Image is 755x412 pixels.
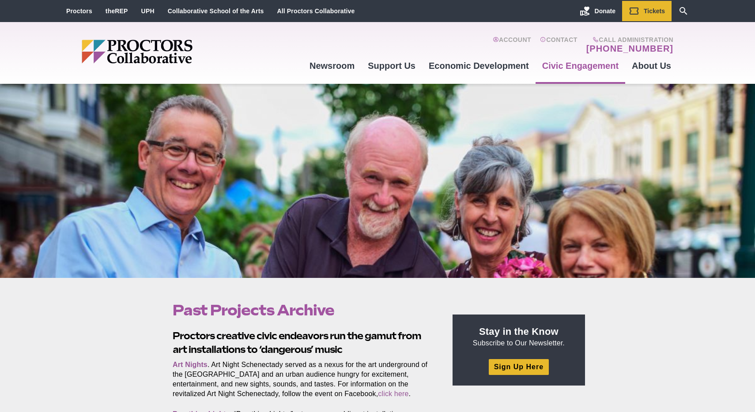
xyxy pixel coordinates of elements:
[106,7,128,15] a: theREP
[82,40,260,64] img: Proctors logo
[168,7,264,15] a: Collaborative School of the Arts
[303,54,361,78] a: Newsroom
[141,7,155,15] a: UPH
[573,1,622,21] a: Donate
[595,7,615,15] span: Donate
[584,36,673,43] span: Call Administration
[173,360,432,399] p: . Art Night Schenectady served as a nexus for the art underground of the [GEOGRAPHIC_DATA] and an...
[378,390,408,397] a: click here
[586,43,673,54] a: [PHONE_NUMBER]
[277,7,355,15] a: All Proctors Collaborative
[493,36,531,54] a: Account
[173,302,432,318] h1: Past Projects Archive
[672,1,695,21] a: Search
[361,54,422,78] a: Support Us
[489,359,549,375] a: Sign Up Here
[66,7,92,15] a: Proctors
[644,7,665,15] span: Tickets
[479,326,559,337] strong: Stay in the Know
[625,54,678,78] a: About Us
[173,361,208,368] a: Art Nights
[536,54,625,78] a: Civic Engagement
[173,329,432,356] h2: Proctors creative civic endeavors run the gamut from art installations to ‘dangerous’ music
[540,36,578,54] a: Contact
[463,325,574,348] p: Subscribe to Our Newsletter.
[422,54,536,78] a: Economic Development
[622,1,672,21] a: Tickets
